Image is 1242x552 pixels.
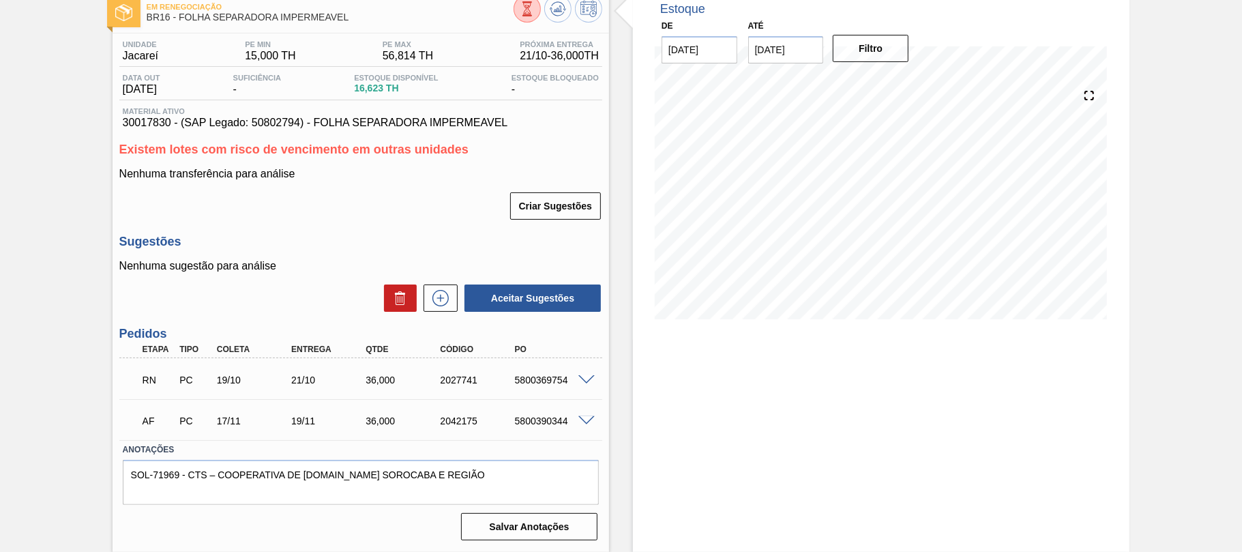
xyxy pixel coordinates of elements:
[147,3,514,11] span: Em Renegociação
[119,235,602,249] h3: Sugestões
[119,168,602,180] p: Nenhuma transferência para análise
[417,285,458,312] div: Nova sugestão
[362,345,445,354] div: Qtde
[512,345,595,354] div: PO
[437,345,520,354] div: Código
[143,375,174,386] p: RN
[383,40,433,48] span: PE MAX
[119,327,602,341] h3: Pedidos
[123,50,158,62] span: Jacareí
[377,285,417,312] div: Excluir Sugestões
[437,416,520,426] div: 2042175
[288,345,371,354] div: Entrega
[213,416,297,426] div: 17/11/2025
[245,40,295,48] span: PE MIN
[147,12,514,23] span: BR16 - FOLHA SEPARADORA IMPERMEAVEL
[437,375,520,386] div: 2027741
[748,21,764,31] label: Até
[123,460,599,505] textarea: SOL-71969 - CTS – COOPERATIVA DE [DOMAIN_NAME] SOROCABA E REGIÃO
[123,107,599,115] span: Material ativo
[512,375,595,386] div: 5800369754
[512,74,599,82] span: Estoque Bloqueado
[139,365,177,395] div: Em Renegociação
[362,416,445,426] div: 36,000
[123,83,160,96] span: [DATE]
[245,50,295,62] span: 15,000 TH
[123,440,599,460] label: Anotações
[464,285,601,312] button: Aceitar Sugestões
[119,260,602,272] p: Nenhuma sugestão para análise
[833,35,908,62] button: Filtro
[362,375,445,386] div: 36,000
[383,50,433,62] span: 56,814 TH
[123,74,160,82] span: Data out
[213,375,297,386] div: 19/10/2025
[520,50,599,62] span: 21/10 - 36,000 TH
[354,83,438,93] span: 16,623 TH
[510,192,601,220] button: Criar Sugestões
[119,143,469,156] span: Existem lotes com risco de vencimento em outras unidades
[662,36,737,63] input: dd/mm/yyyy
[139,406,177,436] div: Aguardando Faturamento
[512,191,602,221] div: Criar Sugestões
[115,4,132,21] img: Ícone
[748,36,824,63] input: dd/mm/yyyy
[662,21,673,31] label: De
[461,513,597,540] button: Salvar Anotações
[354,74,438,82] span: Estoque Disponível
[660,2,705,16] div: Estoque
[176,345,214,354] div: Tipo
[230,74,284,96] div: -
[213,345,297,354] div: Coleta
[520,40,599,48] span: Próxima Entrega
[176,416,214,426] div: Pedido de Compra
[508,74,602,96] div: -
[512,416,595,426] div: 5800390344
[143,416,174,426] p: AF
[288,375,371,386] div: 21/10/2025
[139,345,177,354] div: Etapa
[233,74,281,82] span: Suficiência
[123,117,599,129] span: 30017830 - (SAP Legado: 50802794) - FOLHA SEPARADORA IMPERMEAVEL
[123,40,158,48] span: Unidade
[288,416,371,426] div: 19/11/2025
[458,283,602,313] div: Aceitar Sugestões
[176,375,214,386] div: Pedido de Compra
